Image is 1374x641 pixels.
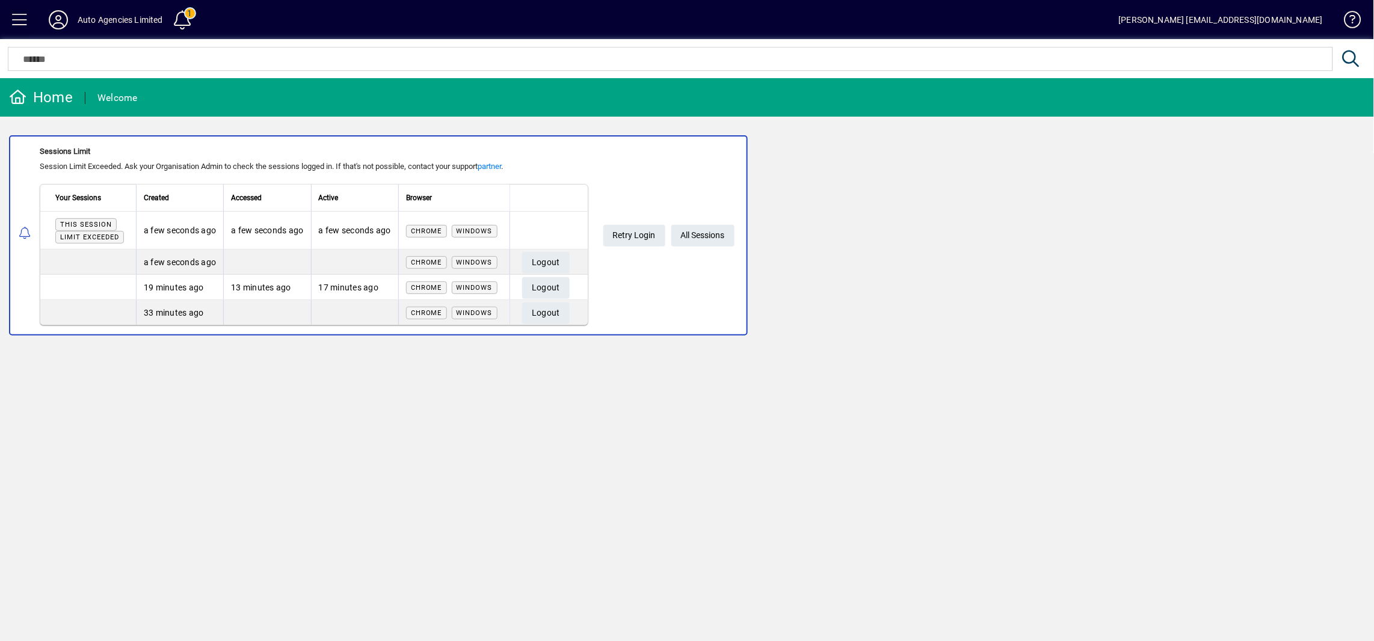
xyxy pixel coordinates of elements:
span: Your Sessions [55,191,101,204]
a: partner [478,162,501,171]
span: Logout [532,253,560,272]
div: Auto Agencies Limited [78,10,163,29]
span: Chrome [411,227,442,235]
button: Retry Login [603,225,665,247]
span: Windows [457,227,493,235]
span: Logout [532,303,560,323]
span: Windows [457,284,493,292]
div: [PERSON_NAME] [EMAIL_ADDRESS][DOMAIN_NAME] [1119,10,1323,29]
span: Logout [532,278,560,298]
td: 19 minutes ago [136,275,223,300]
a: All Sessions [671,225,735,247]
td: a few seconds ago [136,212,223,250]
button: Profile [39,9,78,31]
a: Knowledge Base [1335,2,1359,41]
div: Home [9,88,73,107]
div: Sessions Limit [40,146,588,158]
td: 17 minutes ago [311,275,398,300]
span: Chrome [411,309,442,317]
span: Chrome [411,284,442,292]
span: Accessed [231,191,262,204]
button: Logout [522,277,570,299]
td: 33 minutes ago [136,300,223,325]
span: Windows [457,259,493,266]
span: Windows [457,309,493,317]
span: Browser [406,191,432,204]
button: Logout [522,252,570,274]
span: Retry Login [613,225,656,245]
span: Limit exceeded [60,233,119,241]
div: Session Limit Exceeded. Ask your Organisation Admin to check the sessions logged in. If that's no... [40,161,588,173]
button: Logout [522,302,570,324]
div: Welcome [97,88,138,108]
span: Created [144,191,169,204]
td: a few seconds ago [223,212,310,250]
span: Active [319,191,339,204]
td: 13 minutes ago [223,275,310,300]
span: All Sessions [681,225,725,245]
td: a few seconds ago [136,250,223,275]
td: a few seconds ago [311,212,398,250]
span: Chrome [411,259,442,266]
span: This session [60,221,112,228]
